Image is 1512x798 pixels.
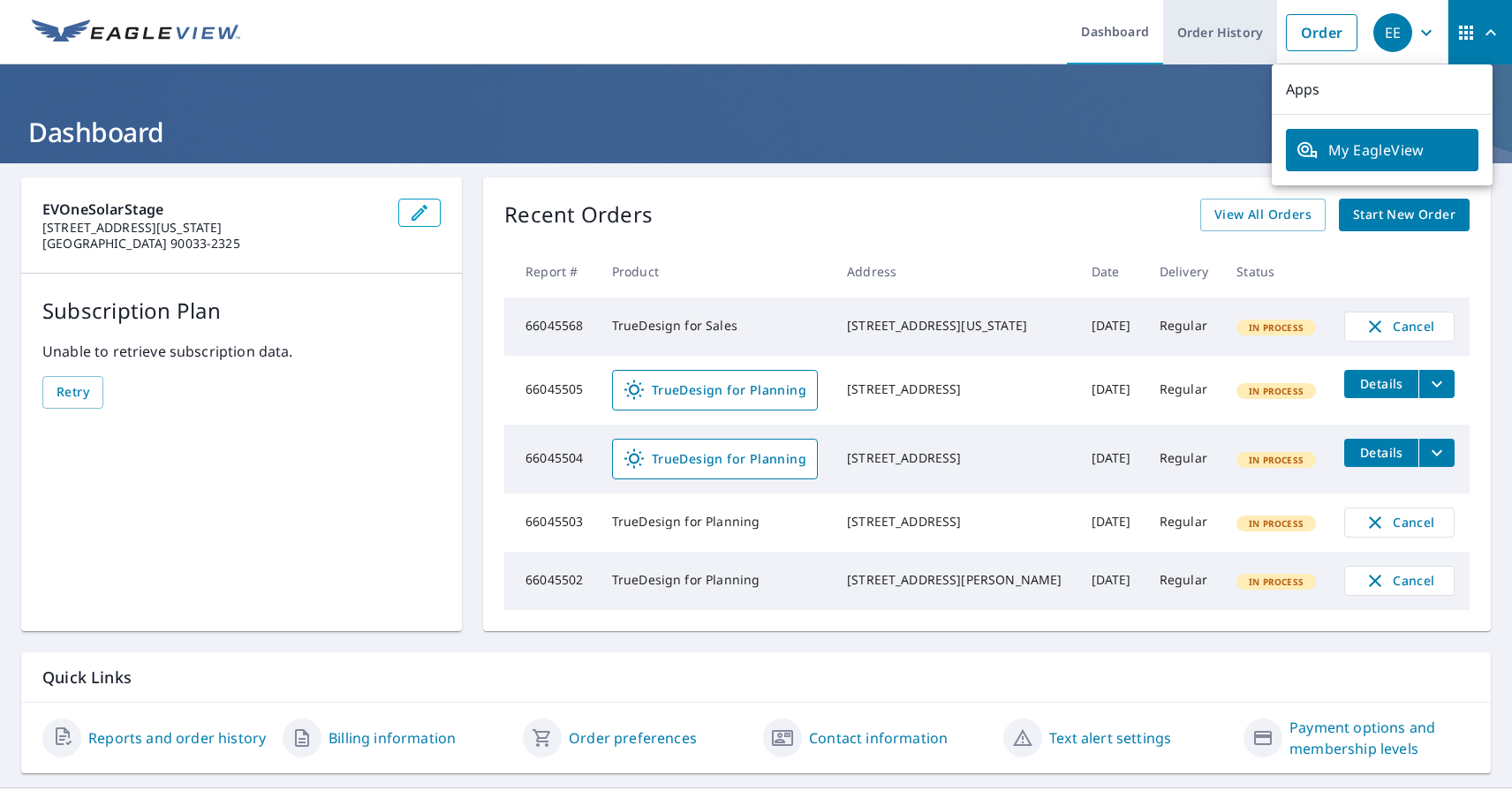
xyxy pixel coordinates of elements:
span: TrueDesign for Planning [624,380,806,401]
p: Unable to retrieve subscription data. [42,341,441,362]
th: Delivery [1145,245,1223,297]
span: Details [1355,375,1408,392]
div: [STREET_ADDRESS] [847,513,1062,531]
td: [DATE] [1077,425,1145,493]
a: Contact information [809,727,948,749]
td: [DATE] [1077,493,1145,552]
a: Order [1286,14,1357,51]
button: Retry [42,376,103,409]
span: In Process [1238,385,1314,397]
td: 66045568 [504,297,598,356]
td: 66045502 [504,552,598,610]
div: [STREET_ADDRESS] [847,380,1062,398]
p: Apps [1272,64,1493,115]
button: filesDropdownBtn-66045504 [1418,439,1455,467]
td: TrueDesign for Planning [598,552,833,610]
span: In Process [1238,517,1314,530]
a: Payment options and membership levels [1289,717,1470,759]
a: Start New Order [1339,199,1470,231]
td: Regular [1145,425,1223,493]
td: Regular [1145,297,1223,356]
p: [STREET_ADDRESS][US_STATE] [42,220,384,236]
span: In Process [1238,454,1314,466]
td: TrueDesign for Planning [598,493,833,552]
button: Cancel [1344,566,1455,596]
button: detailsBtn-66045505 [1344,370,1418,398]
h1: Dashboard [21,114,1491,150]
a: My EagleView [1286,129,1478,171]
a: TrueDesign for Planning [612,370,818,410]
img: EV Logo [32,19,240,46]
a: TrueDesign for Planning [612,439,818,479]
td: [DATE] [1077,552,1145,610]
td: TrueDesign for Sales [598,297,833,356]
div: EE [1373,13,1412,52]
span: Cancel [1363,570,1436,591]
span: Retry [57,381,89,403]
span: Start New Order [1353,204,1455,226]
span: TrueDesign for Planning [624,448,806,470]
span: My EagleView [1297,139,1468,161]
button: detailsBtn-66045504 [1344,439,1418,467]
span: Details [1355,444,1408,461]
button: Cancel [1344,312,1455,342]
td: [DATE] [1077,356,1145,425]
td: 66045504 [504,425,598,493]
a: Billing information [329,727,456,749]
td: Regular [1145,552,1223,610]
span: Cancel [1363,316,1436,337]
td: 66045503 [504,493,598,552]
td: [DATE] [1077,297,1145,356]
td: Regular [1145,493,1223,552]
p: [GEOGRAPHIC_DATA] 90033-2325 [42,236,384,252]
td: 66045505 [504,356,598,425]
td: Regular [1145,356,1223,425]
p: Subscription Plan [42,295,441,327]
button: Cancel [1344,508,1455,538]
span: In Process [1238,576,1314,588]
a: Text alert settings [1049,727,1171,749]
span: In Process [1238,321,1314,334]
button: filesDropdownBtn-66045505 [1418,370,1455,398]
th: Product [598,245,833,297]
th: Date [1077,245,1145,297]
span: View All Orders [1214,204,1312,226]
div: [STREET_ADDRESS] [847,449,1062,467]
a: View All Orders [1200,199,1326,231]
span: Cancel [1363,512,1436,533]
a: Order preferences [569,727,697,749]
p: EVOneSolarStage [42,199,384,220]
div: [STREET_ADDRESS][PERSON_NAME] [847,571,1062,589]
div: [STREET_ADDRESS][US_STATE] [847,317,1062,335]
th: Status [1222,245,1330,297]
p: Quick Links [42,666,1470,689]
th: Report # [504,245,598,297]
p: Recent Orders [504,199,653,231]
a: Reports and order history [88,727,266,749]
th: Address [833,245,1077,297]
